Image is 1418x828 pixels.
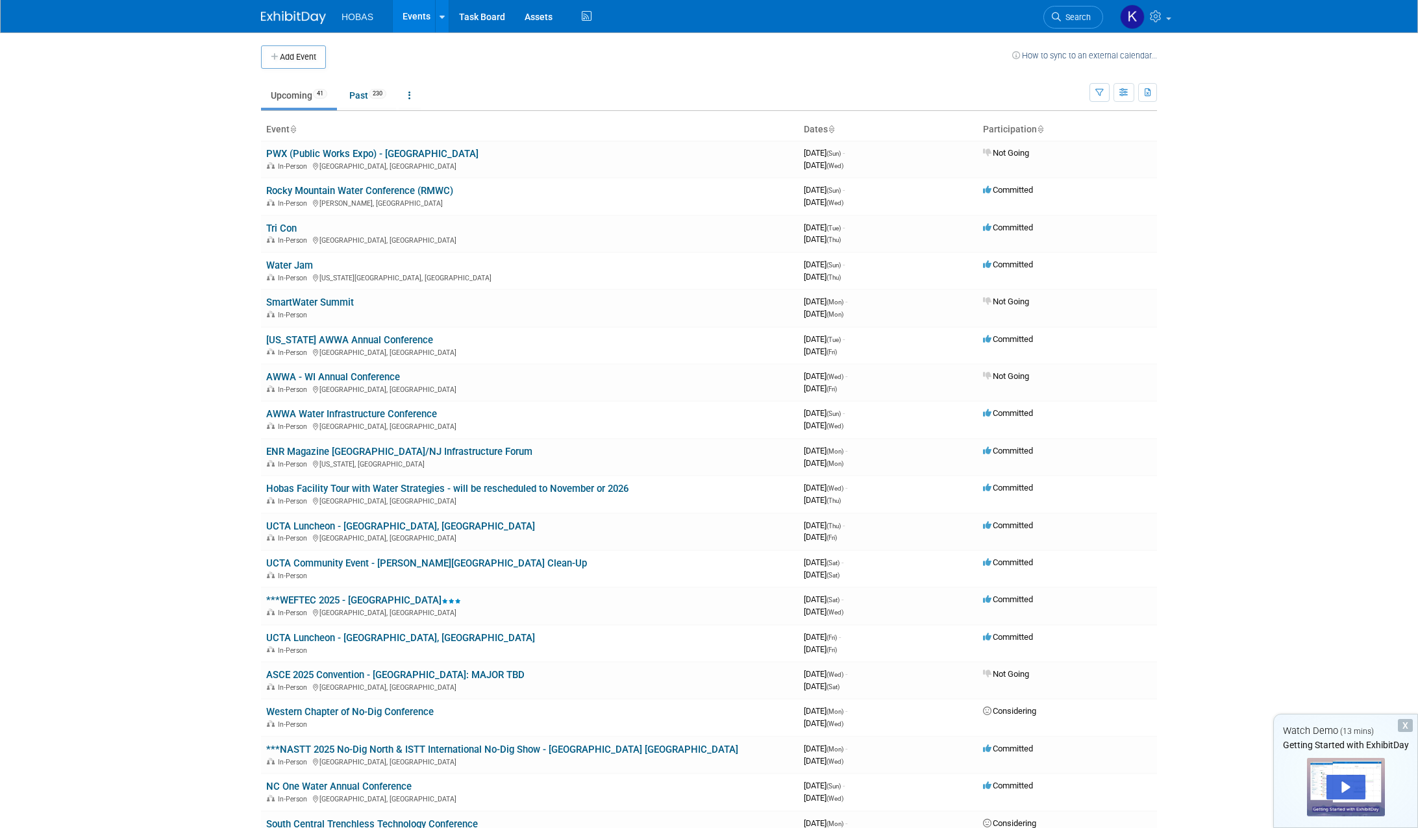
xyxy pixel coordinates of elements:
[266,756,793,766] div: [GEOGRAPHIC_DATA], [GEOGRAPHIC_DATA]
[1398,719,1413,732] div: Dismiss
[278,720,311,729] span: In-Person
[266,384,793,394] div: [GEOGRAPHIC_DATA], [GEOGRAPHIC_DATA]
[983,520,1033,530] span: Committed
[261,119,799,141] th: Event
[266,420,793,431] div: [GEOGRAPHIC_DATA], [GEOGRAPHIC_DATA]
[278,236,311,245] span: In-Person
[267,609,275,615] img: In-Person Event
[804,570,840,579] span: [DATE]
[267,274,275,280] img: In-Person Event
[266,234,793,245] div: [GEOGRAPHIC_DATA], [GEOGRAPHIC_DATA]
[804,234,841,244] span: [DATE]
[845,706,847,716] span: -
[827,708,843,715] span: (Mon)
[266,297,354,308] a: SmartWater Summit
[267,646,275,653] img: In-Person Event
[267,683,275,690] img: In-Person Event
[266,520,535,532] a: UCTA Luncheon - [GEOGRAPHIC_DATA], [GEOGRAPHIC_DATA]
[983,297,1029,306] span: Not Going
[266,272,793,282] div: [US_STATE][GEOGRAPHIC_DATA], [GEOGRAPHIC_DATA]
[827,795,843,802] span: (Wed)
[1043,6,1103,29] a: Search
[266,334,433,346] a: [US_STATE] AWWA Annual Conference
[266,148,479,160] a: PWX (Public Works Expo) - [GEOGRAPHIC_DATA]
[827,609,843,616] span: (Wed)
[266,681,793,692] div: [GEOGRAPHIC_DATA], [GEOGRAPHIC_DATA]
[827,150,841,157] span: (Sun)
[1120,5,1145,29] img: Krzysztof Kwiatkowski
[267,572,275,578] img: In-Person Event
[804,371,847,381] span: [DATE]
[1326,775,1365,799] div: Play
[827,422,843,430] span: (Wed)
[827,746,843,753] span: (Mon)
[978,119,1157,141] th: Participation
[804,334,845,344] span: [DATE]
[1037,124,1043,134] a: Sort by Participation Type
[804,197,843,207] span: [DATE]
[261,83,337,108] a: Upcoming41
[278,348,311,357] span: In-Person
[804,594,843,604] span: [DATE]
[841,594,843,604] span: -
[804,260,845,269] span: [DATE]
[267,758,275,764] img: In-Person Event
[278,609,311,617] span: In-Person
[804,532,837,542] span: [DATE]
[827,646,837,653] span: (Fri)
[804,384,837,393] span: [DATE]
[804,347,837,356] span: [DATE]
[804,669,847,679] span: [DATE]
[827,373,843,380] span: (Wed)
[827,385,837,393] span: (Fri)
[1012,51,1157,60] a: How to sync to an external calendar...
[267,720,275,727] img: In-Person Event
[278,385,311,394] span: In-Person
[278,572,311,580] span: In-Person
[843,260,845,269] span: -
[266,347,793,357] div: [GEOGRAPHIC_DATA], [GEOGRAPHIC_DATA]
[1061,12,1091,22] span: Search
[266,594,461,606] a: ***WEFTEC 2025 - [GEOGRAPHIC_DATA]
[266,557,587,569] a: UCTA Community Event - [PERSON_NAME][GEOGRAPHIC_DATA] Clean-Up
[804,272,841,282] span: [DATE]
[267,422,275,429] img: In-Person Event
[267,162,275,169] img: In-Person Event
[804,557,843,567] span: [DATE]
[266,160,793,171] div: [GEOGRAPHIC_DATA], [GEOGRAPHIC_DATA]
[266,793,793,803] div: [GEOGRAPHIC_DATA], [GEOGRAPHIC_DATA]
[827,783,841,790] span: (Sun)
[804,148,845,158] span: [DATE]
[804,818,847,828] span: [DATE]
[828,124,834,134] a: Sort by Start Date
[827,448,843,455] span: (Mon)
[267,199,275,206] img: In-Person Event
[804,781,845,790] span: [DATE]
[827,559,840,566] span: (Sat)
[804,408,845,418] span: [DATE]
[843,408,845,418] span: -
[799,119,978,141] th: Dates
[266,458,793,469] div: [US_STATE], [GEOGRAPHIC_DATA]
[845,371,847,381] span: -
[843,223,845,232] span: -
[267,534,275,541] img: In-Person Event
[983,446,1033,456] span: Committed
[827,274,841,281] span: (Thu)
[266,607,793,617] div: [GEOGRAPHIC_DATA], [GEOGRAPHIC_DATA]
[983,781,1033,790] span: Committed
[261,45,326,69] button: Add Event
[266,260,313,271] a: Water Jam
[827,671,843,678] span: (Wed)
[267,311,275,317] img: In-Person Event
[266,495,793,505] div: [GEOGRAPHIC_DATA], [GEOGRAPHIC_DATA]
[1340,727,1374,736] span: (13 mins)
[827,596,840,603] span: (Sat)
[827,683,840,690] span: (Sat)
[983,744,1033,753] span: Committed
[266,197,793,208] div: [PERSON_NAME], [GEOGRAPHIC_DATA]
[827,497,841,504] span: (Thu)
[804,756,843,766] span: [DATE]
[827,336,841,343] span: (Tue)
[827,199,843,206] span: (Wed)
